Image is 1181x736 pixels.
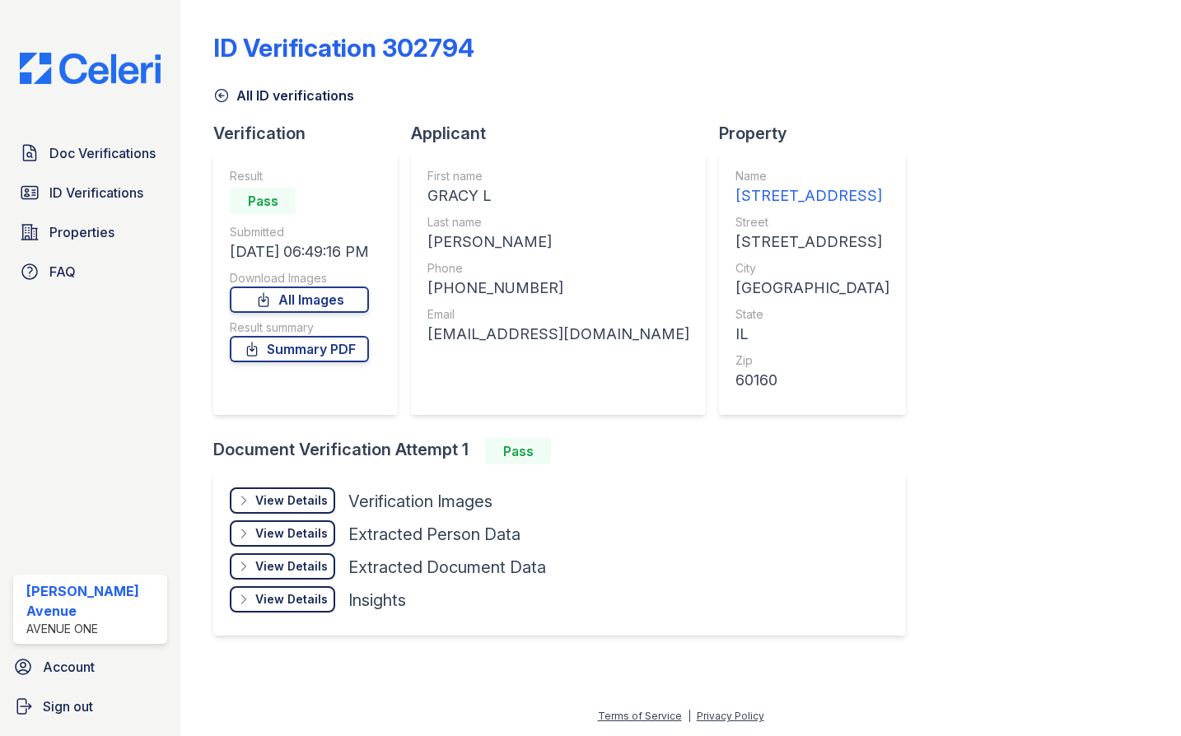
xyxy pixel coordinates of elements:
[735,231,889,254] div: [STREET_ADDRESS]
[213,122,411,145] div: Verification
[735,260,889,277] div: City
[26,621,161,637] div: Avenue One
[427,184,689,207] div: GRACY L
[735,277,889,300] div: [GEOGRAPHIC_DATA]
[26,581,161,621] div: [PERSON_NAME] Avenue
[735,168,889,184] div: Name
[13,255,167,288] a: FAQ
[348,523,520,546] div: Extracted Person Data
[49,222,114,242] span: Properties
[598,710,682,722] a: Terms of Service
[13,176,167,209] a: ID Verifications
[49,262,76,282] span: FAQ
[43,696,93,716] span: Sign out
[348,490,492,513] div: Verification Images
[735,369,889,392] div: 60160
[230,286,369,313] a: All Images
[230,224,369,240] div: Submitted
[427,306,689,323] div: Email
[735,306,889,323] div: State
[230,319,369,336] div: Result summary
[427,168,689,184] div: First name
[13,137,167,170] a: Doc Verifications
[49,183,143,203] span: ID Verifications
[427,323,689,346] div: [EMAIL_ADDRESS][DOMAIN_NAME]
[427,260,689,277] div: Phone
[13,216,167,249] a: Properties
[427,277,689,300] div: [PHONE_NUMBER]
[255,492,328,509] div: View Details
[697,710,764,722] a: Privacy Policy
[735,214,889,231] div: Street
[230,168,369,184] div: Result
[255,525,328,542] div: View Details
[427,214,689,231] div: Last name
[230,188,296,214] div: Pass
[255,591,328,608] div: View Details
[7,53,174,84] img: CE_Logo_Blue-a8612792a0a2168367f1c8372b55b34899dd931a85d93a1a3d3e32e68fde9ad4.png
[230,240,369,263] div: [DATE] 06:49:16 PM
[348,556,546,579] div: Extracted Document Data
[485,438,551,464] div: Pass
[230,270,369,286] div: Download Images
[735,184,889,207] div: [STREET_ADDRESS]
[43,657,95,677] span: Account
[7,650,174,683] a: Account
[688,710,691,722] div: |
[735,168,889,207] a: Name [STREET_ADDRESS]
[735,352,889,369] div: Zip
[213,438,919,464] div: Document Verification Attempt 1
[230,336,369,362] a: Summary PDF
[1112,670,1165,720] iframe: chat widget
[213,33,474,63] div: ID Verification 302794
[719,122,919,145] div: Property
[49,143,156,163] span: Doc Verifications
[427,231,689,254] div: [PERSON_NAME]
[735,323,889,346] div: IL
[255,558,328,575] div: View Details
[348,589,406,612] div: Insights
[213,86,354,105] a: All ID verifications
[411,122,719,145] div: Applicant
[7,690,174,723] a: Sign out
